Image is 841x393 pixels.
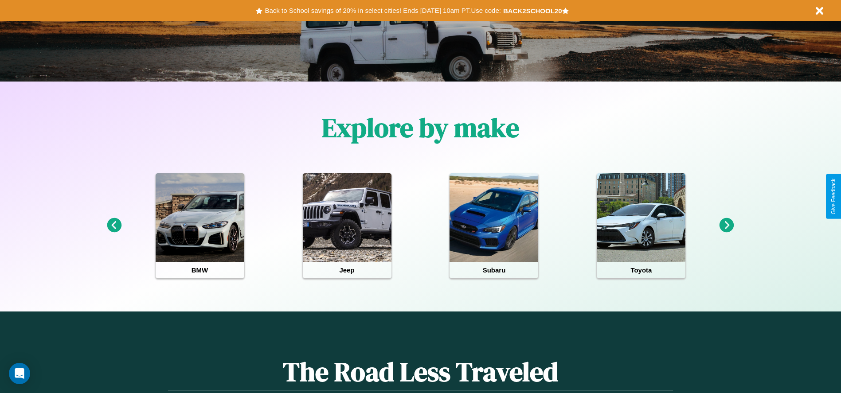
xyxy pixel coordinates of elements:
[830,179,837,214] div: Give Feedback
[597,262,685,278] h4: Toyota
[9,363,30,384] div: Open Intercom Messenger
[156,262,244,278] h4: BMW
[303,262,391,278] h4: Jeep
[450,262,538,278] h4: Subaru
[168,354,673,390] h1: The Road Less Traveled
[262,4,503,17] button: Back to School savings of 20% in select cities! Ends [DATE] 10am PT.Use code:
[503,7,562,15] b: BACK2SCHOOL20
[322,109,519,146] h1: Explore by make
